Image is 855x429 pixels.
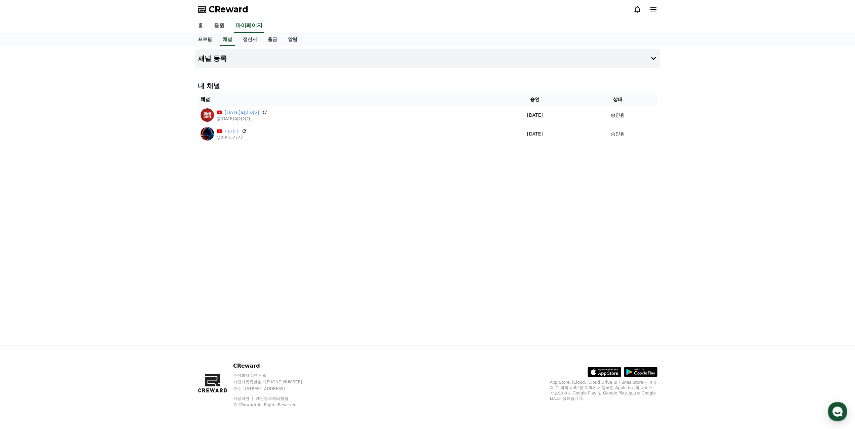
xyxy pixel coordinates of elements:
a: 마키나 [225,128,239,135]
p: 승인됨 [611,130,625,138]
a: 출금 [262,33,283,46]
th: 채널 [198,93,492,106]
a: 개인정보처리방침 [256,396,288,401]
a: [DATE]의이야기 [225,109,259,116]
p: 승인됨 [611,112,625,119]
p: © CReward All Rights Reserved. [233,402,315,408]
a: 홈 [193,19,209,33]
p: CReward [233,362,315,370]
p: [DATE] [494,130,575,138]
img: 오늘의이야기 [201,108,214,122]
p: 사업자등록번호 : [PHONE_NUMBER] [233,379,315,385]
a: 채널 [220,33,235,46]
span: CReward [209,4,248,15]
h4: 내 채널 [198,81,657,91]
a: 알림 [283,33,303,46]
p: App Store, iCloud, iCloud Drive 및 iTunes Store는 미국과 그 밖의 나라 및 지역에서 등록된 Apple Inc.의 서비스 상표입니다. Goo... [550,380,657,401]
p: 주식회사 와이피랩 [233,373,315,378]
a: CReward [198,4,248,15]
p: @마키나7777 [217,135,247,140]
a: 정산서 [238,33,262,46]
p: @[DATE]의이야기 [217,116,267,121]
th: 상태 [578,93,657,106]
img: 마키나 [201,127,214,141]
a: 프로필 [193,33,217,46]
th: 승인 [491,93,578,106]
a: 마이페이지 [234,19,264,33]
h4: 채널 등록 [198,55,227,62]
a: 음원 [209,19,230,33]
p: 주소 : [STREET_ADDRESS] [233,386,315,391]
button: 채널 등록 [195,49,660,68]
a: 이용약관 [233,396,254,401]
p: [DATE] [494,112,575,119]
